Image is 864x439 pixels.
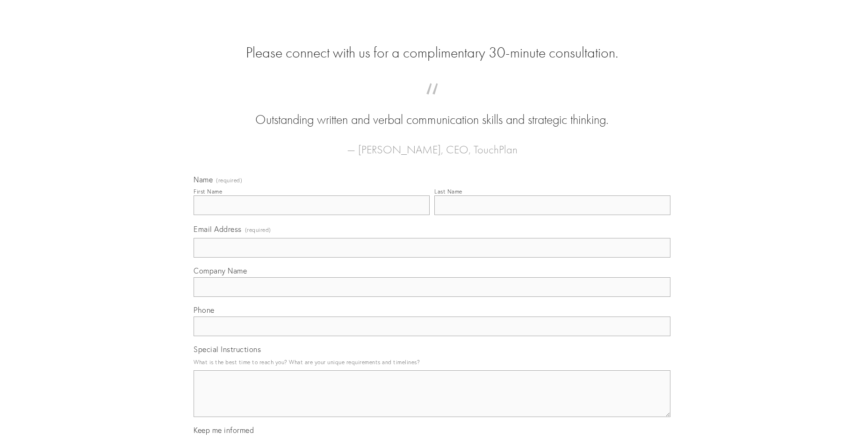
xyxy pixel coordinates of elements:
div: Last Name [434,188,462,195]
div: First Name [194,188,222,195]
span: Special Instructions [194,345,261,354]
p: What is the best time to reach you? What are your unique requirements and timelines? [194,356,670,368]
span: Name [194,175,213,184]
h2: Please connect with us for a complimentary 30-minute consultation. [194,44,670,62]
span: (required) [216,178,242,183]
span: Company Name [194,266,247,275]
blockquote: Outstanding written and verbal communication skills and strategic thinking. [209,93,655,129]
span: (required) [245,223,271,236]
span: Keep me informed [194,425,254,435]
span: “ [209,93,655,111]
span: Phone [194,305,215,315]
figcaption: — [PERSON_NAME], CEO, TouchPlan [209,129,655,159]
span: Email Address [194,224,242,234]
